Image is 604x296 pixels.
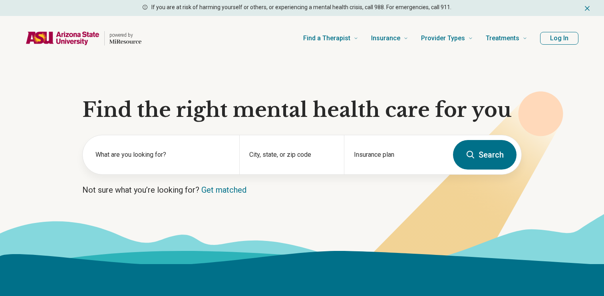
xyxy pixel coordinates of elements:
[453,140,517,170] button: Search
[421,22,473,54] a: Provider Types
[303,22,358,54] a: Find a Therapist
[95,150,230,160] label: What are you looking for?
[421,33,465,44] span: Provider Types
[583,3,591,13] button: Dismiss
[26,26,141,51] a: Home page
[151,3,451,12] p: If you are at risk of harming yourself or others, or experiencing a mental health crisis, call 98...
[371,33,400,44] span: Insurance
[486,22,527,54] a: Treatments
[82,98,522,122] h1: Find the right mental health care for you
[303,33,350,44] span: Find a Therapist
[109,32,141,38] p: powered by
[371,22,408,54] a: Insurance
[486,33,519,44] span: Treatments
[82,184,522,195] p: Not sure what you’re looking for?
[201,185,246,195] a: Get matched
[540,32,578,45] button: Log In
